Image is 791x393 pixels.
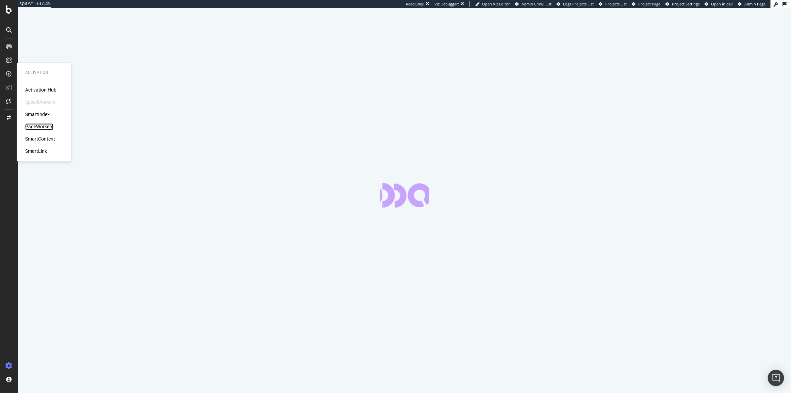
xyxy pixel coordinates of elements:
[522,1,551,6] span: Admin Crawl List
[406,1,424,7] div: ReadOnly:
[638,1,660,6] span: Project Page
[25,70,63,76] div: Activation
[768,370,784,386] div: Open Intercom Messenger
[599,1,627,7] a: Projects List
[25,111,50,118] a: SmartIndex
[434,1,459,7] div: Viz Debugger:
[744,1,765,6] span: Admin Page
[25,148,47,155] a: SmartLink
[563,1,594,6] span: Logs Projects List
[665,1,699,7] a: Project Settings
[738,1,765,7] a: Admin Page
[711,1,733,6] span: Open in dev
[515,1,551,7] a: Admin Crawl List
[25,87,56,94] a: Activation Hub
[632,1,660,7] a: Project Page
[705,1,733,7] a: Open in dev
[25,136,55,143] a: SmartContent
[672,1,699,6] span: Project Settings
[475,1,510,7] a: Open Viz Editor
[482,1,510,6] span: Open Viz Editor
[605,1,627,6] span: Projects List
[25,124,53,130] a: PageWorkers
[25,99,55,106] div: SpeedWorkers
[557,1,594,7] a: Logs Projects List
[380,183,429,208] div: animation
